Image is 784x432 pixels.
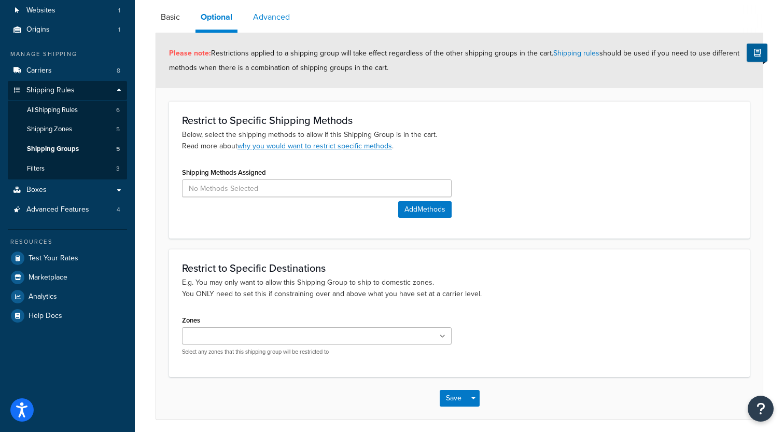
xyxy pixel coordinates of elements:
[398,201,452,218] button: AddMethods
[747,44,767,62] button: Show Help Docs
[116,106,120,115] span: 6
[8,81,127,179] li: Shipping Rules
[8,238,127,246] div: Resources
[8,81,127,100] a: Shipping Rules
[182,169,266,176] label: Shipping Methods Assigned
[748,396,774,422] button: Open Resource Center
[26,186,47,194] span: Boxes
[117,205,120,214] span: 4
[29,273,67,282] span: Marketplace
[8,61,127,80] li: Carriers
[27,106,78,115] span: All Shipping Rules
[8,1,127,20] li: Websites
[8,249,127,268] a: Test Your Rates
[8,306,127,325] a: Help Docs
[117,66,120,75] span: 8
[182,179,452,197] input: No Methods Selected
[169,48,211,59] strong: Please note:
[26,6,55,15] span: Websites
[8,50,127,59] div: Manage Shipping
[169,48,739,73] span: Restrictions applied to a shipping group will take effect regardless of the other shipping groups...
[26,25,50,34] span: Origins
[8,120,127,139] a: Shipping Zones5
[26,205,89,214] span: Advanced Features
[8,159,127,178] li: Filters
[8,268,127,287] a: Marketplace
[440,390,468,407] button: Save
[29,292,57,301] span: Analytics
[27,145,79,154] span: Shipping Groups
[26,86,75,95] span: Shipping Rules
[116,145,120,154] span: 5
[248,5,295,30] a: Advanced
[8,140,127,159] li: Shipping Groups
[182,129,737,152] p: Below, select the shipping methods to allow if this Shipping Group is in the cart. Read more about .
[195,5,237,33] a: Optional
[116,164,120,173] span: 3
[29,254,78,263] span: Test Your Rates
[182,262,737,274] h3: Restrict to Specific Destinations
[27,125,72,134] span: Shipping Zones
[156,5,185,30] a: Basic
[29,312,62,320] span: Help Docs
[237,141,392,151] a: why you would want to restrict specific methods
[8,159,127,178] a: Filters3
[27,164,45,173] span: Filters
[118,25,120,34] span: 1
[8,120,127,139] li: Shipping Zones
[8,140,127,159] a: Shipping Groups5
[116,125,120,134] span: 5
[8,61,127,80] a: Carriers8
[182,115,737,126] h3: Restrict to Specific Shipping Methods
[8,200,127,219] a: Advanced Features4
[8,200,127,219] li: Advanced Features
[8,101,127,120] a: AllShipping Rules6
[8,1,127,20] a: Websites1
[182,348,452,356] p: Select any zones that this shipping group will be restricted to
[182,277,737,300] p: E.g. You may only want to allow this Shipping Group to ship to domestic zones. You ONLY need to s...
[26,66,52,75] span: Carriers
[182,316,200,324] label: Zones
[8,180,127,200] a: Boxes
[8,287,127,306] a: Analytics
[553,48,599,59] a: Shipping rules
[8,20,127,39] a: Origins1
[8,20,127,39] li: Origins
[118,6,120,15] span: 1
